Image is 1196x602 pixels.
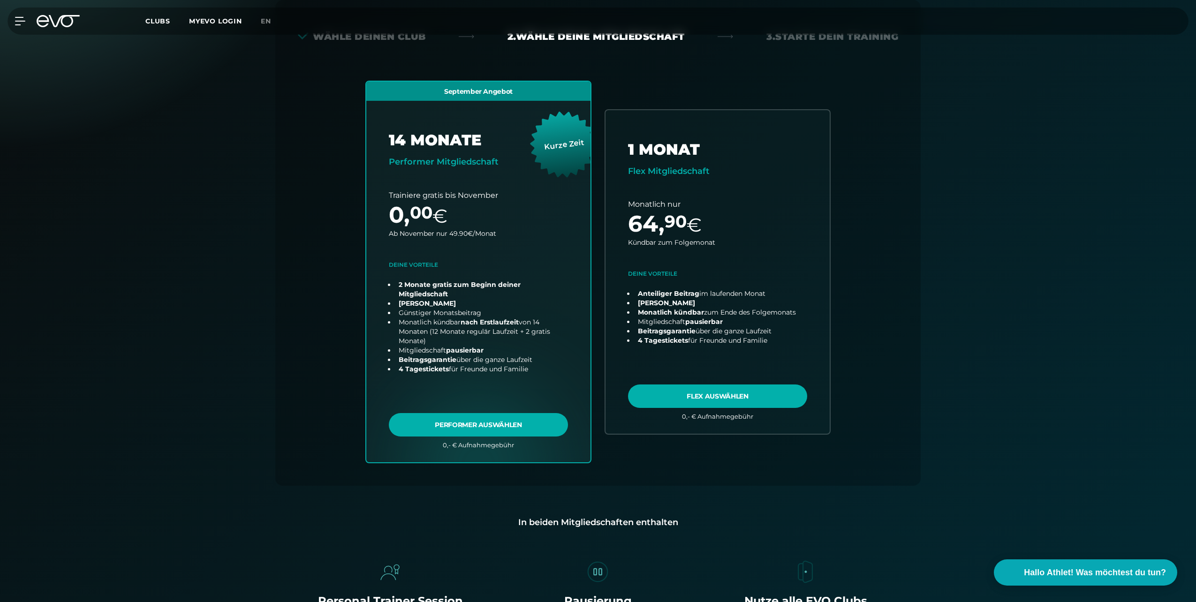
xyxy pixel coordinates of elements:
img: evofitness [377,559,403,585]
button: Hallo Athlet! Was möchtest du tun? [994,559,1177,586]
span: Hallo Athlet! Was möchtest du tun? [1024,566,1166,579]
img: evofitness [585,559,611,585]
span: en [261,17,271,25]
a: Clubs [145,16,189,25]
a: choose plan [606,110,830,434]
img: evofitness [793,559,819,585]
span: Clubs [145,17,170,25]
a: choose plan [366,82,590,462]
div: In beiden Mitgliedschaften enthalten [290,516,906,529]
a: MYEVO LOGIN [189,17,242,25]
a: en [261,16,282,27]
